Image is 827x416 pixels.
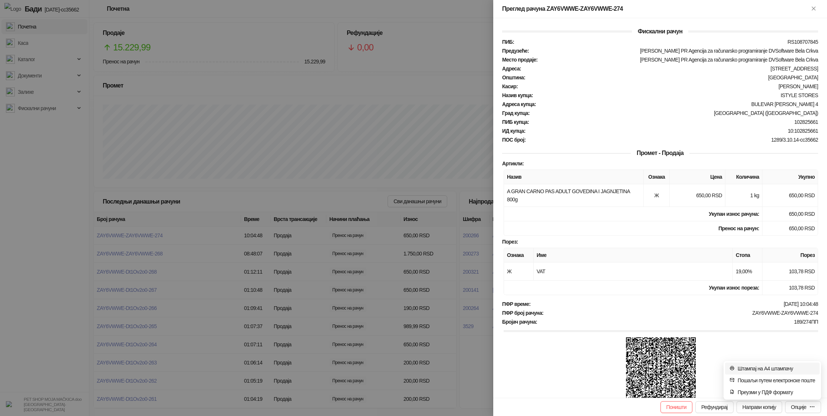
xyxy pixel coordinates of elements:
[670,170,725,184] th: Цена
[502,239,518,245] strong: Порез :
[502,128,525,134] strong: ИД купца :
[632,28,689,34] span: Фискални рачун
[738,376,815,384] span: Пошаљи путем електронске поште
[502,75,525,80] strong: Општина :
[537,101,819,107] div: BULEVAR [PERSON_NAME] 4
[504,170,644,184] th: Назив
[660,401,692,413] button: Поништи
[631,150,689,156] span: Промет - Продаја
[515,39,819,45] div: RS108707845
[534,248,733,263] th: Име
[526,75,819,80] div: [GEOGRAPHIC_DATA]
[502,4,809,13] div: Преглед рачуна ZAY6VWWE-ZAY6VWWE-274
[502,83,518,89] strong: Касир :
[644,170,670,184] th: Ознака
[526,128,819,134] div: 10:102825661
[502,39,514,45] strong: ПИБ :
[762,248,818,263] th: Порез
[530,48,819,54] div: [PERSON_NAME] PR Agencija za računarsko programiranje DVSoftware Bela Crkva
[709,285,759,291] strong: Укупан износ пореза:
[502,119,529,125] strong: ПИБ купца :
[534,92,819,98] div: ISTYLE STORES
[502,48,529,54] strong: Предузеће :
[530,110,819,116] div: [GEOGRAPHIC_DATA] ([GEOGRAPHIC_DATA])
[527,137,819,143] div: 1289/3.10.14-cc35662
[725,170,762,184] th: Количина
[531,301,819,307] div: [DATE] 10:04:48
[644,184,670,207] td: Ж
[733,263,762,281] td: 19,00%
[538,57,819,63] div: [PERSON_NAME] PR Agencija za računarsko programiranje DVSoftware Bela Crkva
[544,310,819,316] div: ZAY6VWWE-ZAY6VWWE-274
[695,401,734,413] button: Рефундирај
[762,184,818,207] td: 650,00 RSD
[522,66,819,72] div: [STREET_ADDRESS]
[502,57,538,63] strong: Место продаје :
[718,225,759,231] strong: Пренос на рачун :
[762,207,818,221] td: 650,00 RSD
[502,301,530,307] strong: ПФР време :
[809,4,818,13] button: Close
[709,211,759,217] strong: Укупан износ рачуна :
[762,221,818,236] td: 650,00 RSD
[626,337,696,407] img: QR код
[733,248,762,263] th: Стопа
[502,319,537,325] strong: Бројач рачуна :
[530,119,819,125] div: 102825661
[785,401,821,413] button: Опције
[762,170,818,184] th: Укупно
[502,137,526,143] strong: ПОС број :
[502,310,543,316] strong: ПФР број рачуна :
[502,101,536,107] strong: Адреса купца :
[738,388,815,396] span: Преузми у ПДФ формату
[762,263,818,281] td: 103,78 RSD
[504,248,534,263] th: Ознака
[670,184,725,207] td: 650,00 RSD
[725,184,762,207] td: 1 kg
[502,161,524,166] strong: Артикли :
[738,364,815,373] span: Штампај на А4 штампачу
[762,281,818,295] td: 103,78 RSD
[742,404,776,410] span: Направи копију
[502,66,521,72] strong: Адреса :
[502,92,533,98] strong: Назив купца :
[737,401,782,413] button: Направи копију
[791,404,806,410] div: Опције
[504,263,534,281] td: Ж
[518,83,819,89] div: [PERSON_NAME]
[534,263,733,281] td: VAT
[504,184,644,207] td: A GRAN CARNO PAS ADULT GOVEDINA I JAGNJETINA 800g
[502,110,530,116] strong: Град купца :
[538,319,819,325] div: 189/274ПП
